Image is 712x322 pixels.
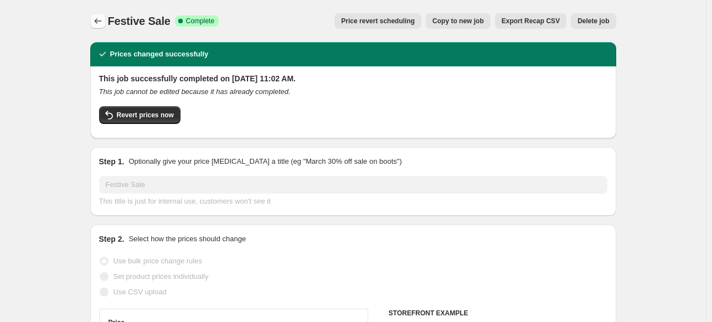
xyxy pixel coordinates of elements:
button: Export Recap CSV [495,13,566,29]
span: Copy to new job [432,17,484,25]
h2: Step 2. [99,233,125,245]
span: Use bulk price change rules [113,257,202,265]
h6: STOREFRONT EXAMPLE [389,309,607,318]
button: Price revert scheduling [334,13,421,29]
h2: Step 1. [99,156,125,167]
span: Set product prices individually [113,272,209,281]
span: Price revert scheduling [341,17,415,25]
span: Export Recap CSV [502,17,560,25]
h2: Prices changed successfully [110,49,209,60]
span: Festive Sale [108,15,171,27]
i: This job cannot be edited because it has already completed. [99,87,291,96]
span: Delete job [577,17,609,25]
span: Revert prices now [117,111,174,120]
span: This title is just for internal use, customers won't see it [99,197,271,205]
span: Use CSV upload [113,288,167,296]
button: Delete job [571,13,616,29]
button: Price change jobs [90,13,106,29]
span: Complete [186,17,214,25]
p: Select how the prices should change [128,233,246,245]
h2: This job successfully completed on [DATE] 11:02 AM. [99,73,607,84]
input: 30% off holiday sale [99,176,607,194]
button: Revert prices now [99,106,180,124]
p: Optionally give your price [MEDICAL_DATA] a title (eg "March 30% off sale on boots") [128,156,401,167]
button: Copy to new job [426,13,491,29]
